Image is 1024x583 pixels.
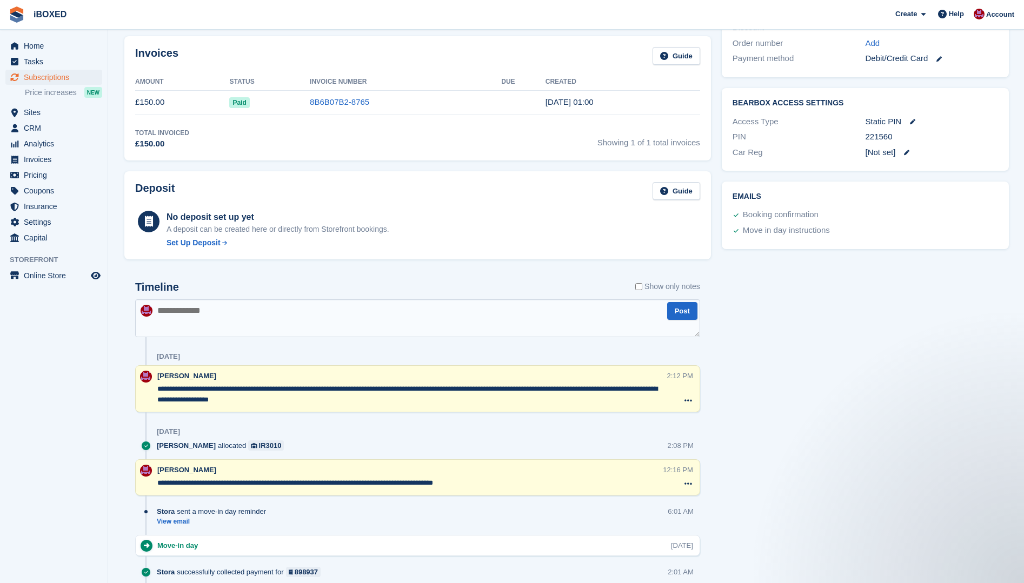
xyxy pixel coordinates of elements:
[248,440,284,451] a: IR3010
[135,128,189,138] div: Total Invoiced
[157,440,289,451] div: allocated
[668,567,694,577] div: 2:01 AM
[157,352,180,361] div: [DATE]
[733,146,866,159] div: Car Reg
[167,237,389,249] a: Set Up Deposit
[157,427,180,436] div: [DATE]
[866,131,999,143] div: 221560
[5,105,102,120] a: menu
[5,70,102,85] a: menu
[157,540,203,551] div: Move-in day
[949,9,964,19] span: Help
[135,90,229,115] td: £150.00
[668,506,694,517] div: 6:01 AM
[895,9,917,19] span: Create
[25,86,102,98] a: Price increases NEW
[5,54,102,69] a: menu
[24,105,89,120] span: Sites
[743,209,819,222] div: Booking confirmation
[5,136,102,151] a: menu
[84,87,102,98] div: NEW
[866,37,880,50] a: Add
[24,136,89,151] span: Analytics
[733,37,866,50] div: Order number
[733,131,866,143] div: PIN
[24,268,89,283] span: Online Store
[135,138,189,150] div: £150.00
[866,116,999,128] div: Static PIN
[653,47,700,65] a: Guide
[24,54,89,69] span: Tasks
[733,99,998,108] h2: BearBox Access Settings
[501,73,546,91] th: Due
[167,211,389,224] div: No deposit set up yet
[733,52,866,65] div: Payment method
[157,517,271,526] a: View email
[310,73,501,91] th: Invoice Number
[286,567,321,577] a: 898937
[671,540,693,551] div: [DATE]
[157,506,175,517] span: Stora
[986,9,1014,20] span: Account
[663,465,693,475] div: 12:16 PM
[157,372,216,380] span: [PERSON_NAME]
[157,506,271,517] div: sent a move-in day reminder
[24,215,89,230] span: Settings
[597,128,700,150] span: Showing 1 of 1 total invoices
[259,440,282,451] div: IR3010
[141,305,152,317] img: Amanda Forder
[24,167,89,183] span: Pricing
[24,120,89,136] span: CRM
[229,73,310,91] th: Status
[157,440,216,451] span: [PERSON_NAME]
[667,440,693,451] div: 2:08 PM
[89,269,102,282] a: Preview store
[167,237,221,249] div: Set Up Deposit
[5,38,102,53] a: menu
[135,281,179,293] h2: Timeline
[24,183,89,198] span: Coupons
[743,224,830,237] div: Move in day instructions
[29,5,71,23] a: iBOXED
[229,97,249,108] span: Paid
[157,567,175,577] span: Stora
[135,182,175,200] h2: Deposit
[5,152,102,167] a: menu
[167,224,389,235] p: A deposit can be created here or directly from Storefront bookings.
[9,6,25,23] img: stora-icon-8386f47178a22dfd0bd8f6a31ec36ba5ce8667c1dd55bd0f319d3a0aa187defe.svg
[546,97,594,106] time: 2025-09-22 00:00:14 UTC
[157,466,216,474] span: [PERSON_NAME]
[5,268,102,283] a: menu
[635,281,700,292] label: Show only notes
[310,97,369,106] a: 8B6B07B2-8765
[974,9,985,19] img: Amanda Forder
[866,52,999,65] div: Debit/Credit Card
[5,215,102,230] a: menu
[24,199,89,214] span: Insurance
[135,47,178,65] h2: Invoices
[24,230,89,245] span: Capital
[546,73,700,91] th: Created
[24,38,89,53] span: Home
[24,70,89,85] span: Subscriptions
[135,73,229,91] th: Amount
[5,120,102,136] a: menu
[10,254,108,265] span: Storefront
[24,152,89,167] span: Invoices
[866,146,999,159] div: [Not set]
[635,281,642,292] input: Show only notes
[25,88,77,98] span: Price increases
[733,116,866,128] div: Access Type
[140,465,152,477] img: Amanda Forder
[653,182,700,200] a: Guide
[157,567,326,577] div: successfully collected payment for
[5,230,102,245] a: menu
[667,371,693,381] div: 2:12 PM
[5,183,102,198] a: menu
[5,167,102,183] a: menu
[733,192,998,201] h2: Emails
[5,199,102,214] a: menu
[140,371,152,383] img: Amanda Forder
[295,567,318,577] div: 898937
[667,302,697,320] button: Post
